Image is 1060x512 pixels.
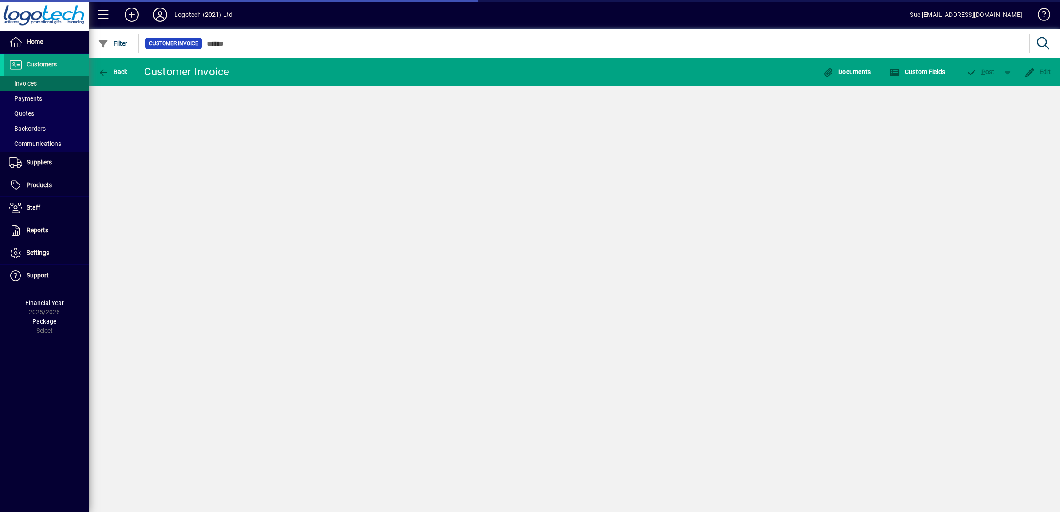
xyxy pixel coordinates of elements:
[4,106,89,121] a: Quotes
[4,219,89,242] a: Reports
[27,204,40,211] span: Staff
[823,68,871,75] span: Documents
[27,38,43,45] span: Home
[981,68,985,75] span: P
[118,7,146,23] button: Add
[4,152,89,174] a: Suppliers
[27,181,52,188] span: Products
[149,39,198,48] span: Customer Invoice
[4,242,89,264] a: Settings
[821,64,873,80] button: Documents
[962,64,999,80] button: Post
[98,40,128,47] span: Filter
[4,197,89,219] a: Staff
[32,318,56,325] span: Package
[96,35,130,51] button: Filter
[1022,64,1053,80] button: Edit
[174,8,232,22] div: Logotech (2021) Ltd
[910,8,1022,22] div: Sue [EMAIL_ADDRESS][DOMAIN_NAME]
[9,80,37,87] span: Invoices
[4,121,89,136] a: Backorders
[96,64,130,80] button: Back
[144,65,230,79] div: Customer Invoice
[4,91,89,106] a: Payments
[9,140,61,147] span: Communications
[4,174,89,196] a: Products
[887,64,947,80] button: Custom Fields
[9,110,34,117] span: Quotes
[966,68,995,75] span: ost
[27,159,52,166] span: Suppliers
[4,265,89,287] a: Support
[9,125,46,132] span: Backorders
[4,31,89,53] a: Home
[27,249,49,256] span: Settings
[27,227,48,234] span: Reports
[98,68,128,75] span: Back
[27,272,49,279] span: Support
[27,61,57,68] span: Customers
[89,64,137,80] app-page-header-button: Back
[889,68,945,75] span: Custom Fields
[9,95,42,102] span: Payments
[25,299,64,306] span: Financial Year
[4,76,89,91] a: Invoices
[4,136,89,151] a: Communications
[1025,68,1051,75] span: Edit
[1031,2,1049,31] a: Knowledge Base
[146,7,174,23] button: Profile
